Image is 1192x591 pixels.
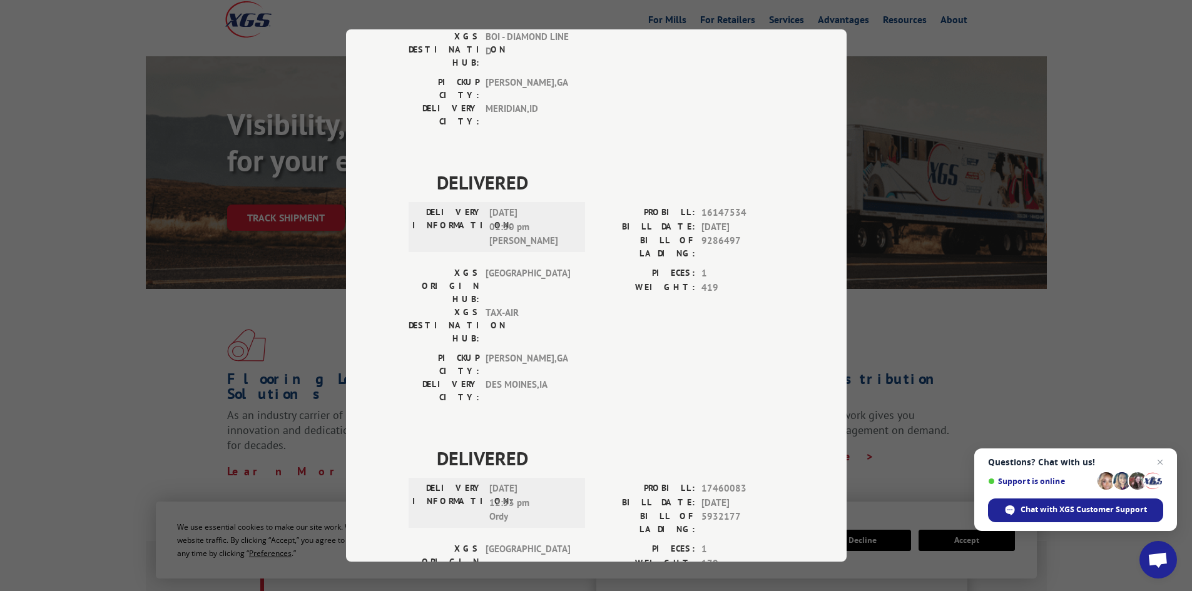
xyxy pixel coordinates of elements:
label: DELIVERY INFORMATION: [412,206,483,248]
label: BILL DATE: [596,496,695,510]
label: PICKUP CITY: [409,351,479,378]
span: 179 [701,557,784,571]
span: [DATE] 12:53 pm Ordy [489,482,574,524]
span: DES MOINES , IA [486,378,570,404]
label: WEIGHT: [596,557,695,571]
span: 1 [701,542,784,557]
label: BILL OF LADING: [596,510,695,536]
label: PICKUP CITY: [409,76,479,102]
label: PROBILL: [596,482,695,496]
label: PIECES: [596,266,695,281]
label: BILL OF LADING: [596,234,695,260]
label: DELIVERY CITY: [409,102,479,128]
span: Questions? Chat with us! [988,457,1163,467]
label: PIECES: [596,542,695,557]
span: [GEOGRAPHIC_DATA] [486,266,570,306]
span: 9286497 [701,234,784,260]
label: XGS DESTINATION HUB: [409,30,479,69]
span: 419 [701,281,784,295]
label: DELIVERY CITY: [409,378,479,404]
span: [DATE] [701,496,784,510]
label: PROBILL: [596,206,695,220]
span: DELIVERED [437,444,784,472]
span: [GEOGRAPHIC_DATA] [486,542,570,582]
label: DELIVERY INFORMATION: [412,482,483,524]
span: TAX-AIR [486,306,570,345]
span: BOI - DIAMOND LINE D [486,30,570,69]
span: 17460083 [701,482,784,496]
span: 16147534 [701,206,784,220]
span: [DATE] 01:30 pm [PERSON_NAME] [489,206,574,248]
span: Chat with XGS Customer Support [1021,504,1147,515]
label: XGS ORIGIN HUB: [409,266,479,306]
label: BILL DATE: [596,220,695,235]
span: Chat with XGS Customer Support [988,498,1163,522]
span: MERIDIAN , ID [486,102,570,128]
span: [PERSON_NAME] , GA [486,76,570,102]
span: 1 [701,266,784,281]
label: XGS DESTINATION HUB: [409,306,479,345]
label: WEIGHT: [596,281,695,295]
span: [DATE] [701,220,784,235]
span: Support is online [988,477,1093,486]
span: DELIVERED [437,168,784,196]
a: Open chat [1139,541,1177,578]
label: XGS ORIGIN HUB: [409,542,479,582]
span: 5932177 [701,510,784,536]
span: [PERSON_NAME] , GA [486,351,570,378]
